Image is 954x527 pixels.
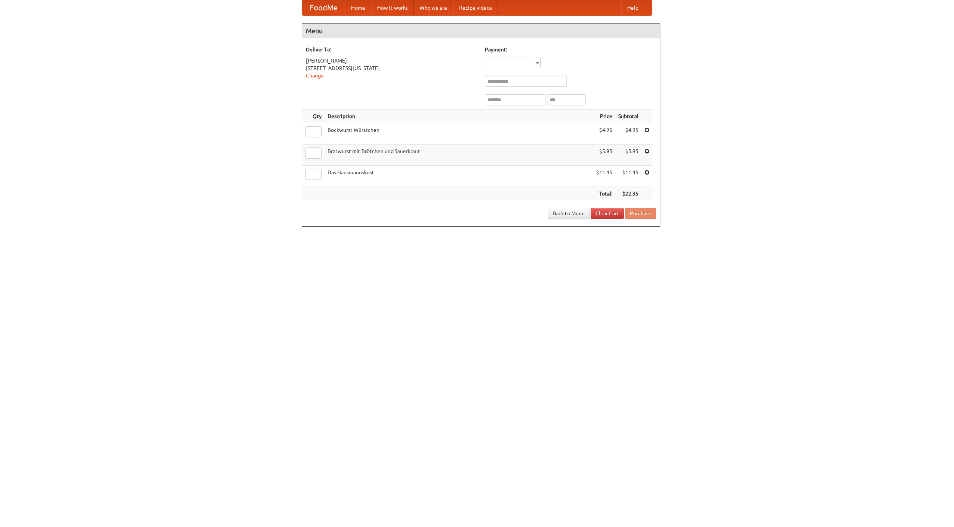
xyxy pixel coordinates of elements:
[615,109,641,123] th: Subtotal
[621,0,644,15] a: Help
[306,73,324,79] a: Change
[302,109,325,123] th: Qty
[302,0,345,15] a: FoodMe
[593,166,615,187] td: $11.45
[593,145,615,166] td: $5.95
[325,166,593,187] td: Das Hausmannskost
[615,187,641,201] th: $22.35
[325,109,593,123] th: Description
[306,64,477,72] div: [STREET_ADDRESS][US_STATE]
[615,145,641,166] td: $5.95
[615,166,641,187] td: $11.45
[453,0,498,15] a: Recipe videos
[325,145,593,166] td: Bratwurst mit Brötchen und Sauerkraut
[591,208,624,219] a: Clear Cart
[593,123,615,145] td: $4.95
[325,123,593,145] td: Bockwurst Würstchen
[548,208,590,219] a: Back to Menu
[345,0,371,15] a: Home
[302,23,660,38] h4: Menu
[371,0,414,15] a: How it works
[593,187,615,201] th: Total:
[593,109,615,123] th: Price
[485,46,656,53] h5: Payment:
[625,208,656,219] button: Purchase
[615,123,641,145] td: $4.95
[306,46,477,53] h5: Deliver To:
[306,57,477,64] div: [PERSON_NAME]
[414,0,453,15] a: Who we are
